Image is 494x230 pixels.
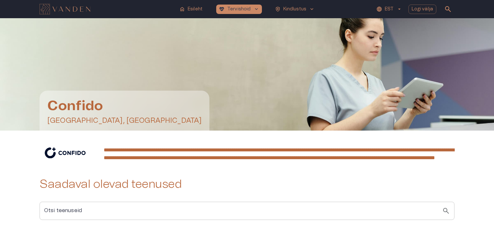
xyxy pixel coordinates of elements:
[216,5,262,14] button: ecg_heartTervishoidkeyboard_arrow_down
[40,5,174,14] a: Navigate to homepage
[47,98,202,113] h1: Confido
[375,5,403,14] button: EST
[40,143,91,163] img: Confido logo
[412,6,433,13] p: Logi välja
[40,177,454,191] h2: Saadaval olevad teenused
[441,3,454,16] button: open search modal
[177,5,206,14] button: homeEsileht
[275,6,281,12] span: health_and_safety
[219,6,225,12] span: ecg_heart
[385,6,394,13] p: EST
[40,4,90,14] img: Vanden logo
[47,116,202,125] h5: [GEOGRAPHIC_DATA], [GEOGRAPHIC_DATA]
[253,6,259,12] span: keyboard_arrow_down
[444,5,452,13] span: search
[309,6,315,12] span: keyboard_arrow_down
[227,6,251,13] p: Tervishoid
[408,5,437,14] button: Logi välja
[179,6,185,12] span: home
[442,207,450,215] span: search
[104,146,454,162] div: editable markdown
[272,5,318,14] button: health_and_safetyKindlustuskeyboard_arrow_down
[283,6,307,13] p: Kindlustus
[188,6,203,13] p: Esileht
